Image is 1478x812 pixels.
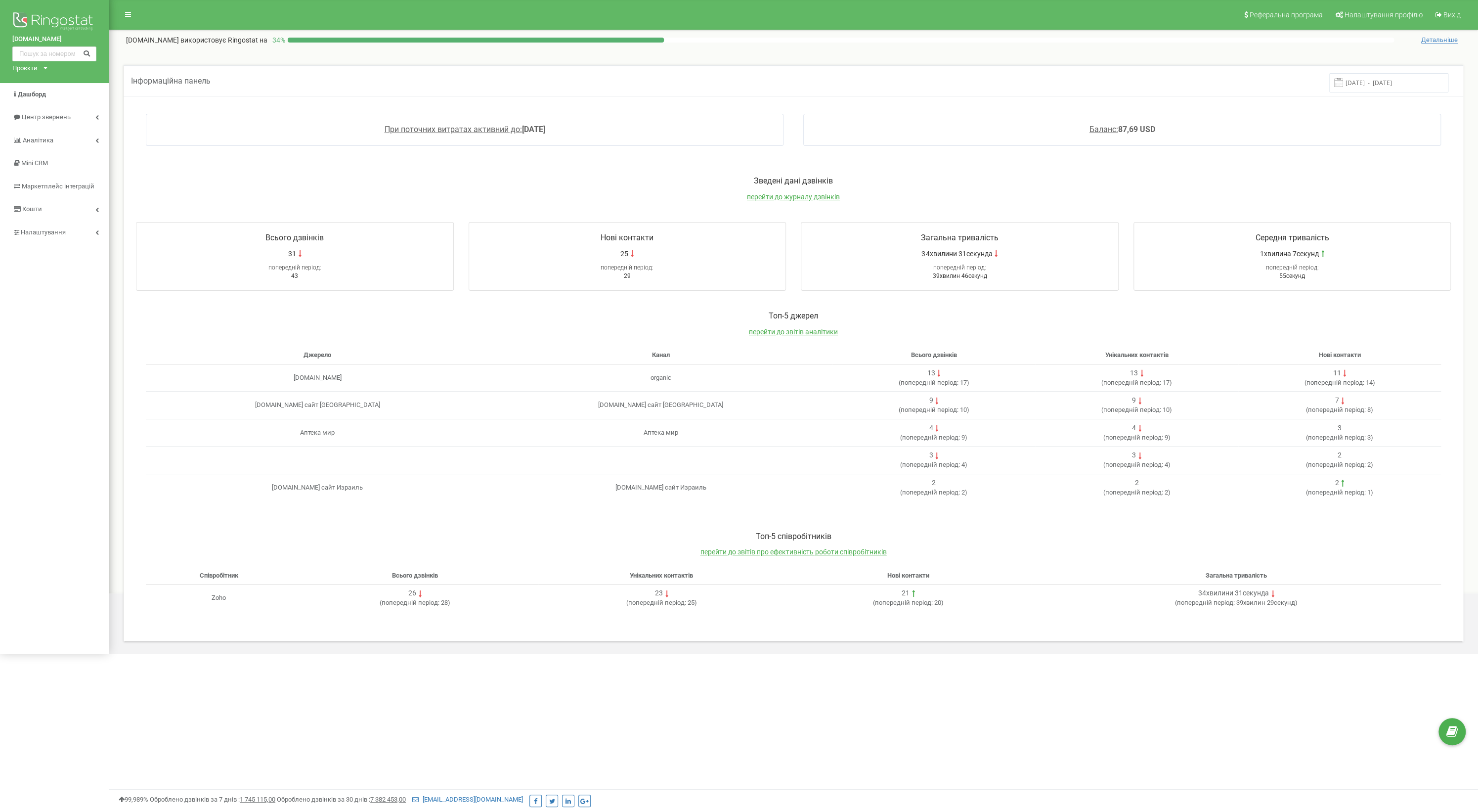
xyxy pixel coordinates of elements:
[288,249,296,259] span: 31
[12,10,96,35] img: Ringostat logo
[21,159,48,167] span: Mini CRM
[700,548,887,556] a: перейти до звітів про ефективність роботи співробітників
[380,599,450,606] span: ( 28 )
[392,572,438,579] span: Всього дзвінків
[146,419,489,447] td: Аптека мир
[1306,434,1373,441] span: ( 3 )
[489,364,832,392] td: organic
[749,328,838,336] a: перейти до звітів аналітики
[902,489,960,496] span: попередній період:
[1421,36,1458,44] span: Детальніше
[22,182,94,190] span: Маркетплейс інтеграцій
[756,532,831,541] span: Toп-5 співробітників
[385,125,545,134] a: При поточних витратах активний до:[DATE]
[1089,125,1155,134] a: Баланс:87,69 USD
[1132,451,1136,460] div: 3
[408,588,416,598] div: 26
[1177,599,1235,606] span: попередній період:
[489,392,832,419] td: [DOMAIN_NAME] сайт [GEOGRAPHIC_DATA]
[1105,461,1163,468] span: попередній період:
[900,379,958,386] span: попередній період:
[23,136,53,144] span: Аналiтика
[873,599,944,606] span: ( 20 )
[1105,434,1163,441] span: попередній період:
[900,489,967,496] span: ( 2 )
[1308,461,1366,468] span: попередній період:
[1345,11,1423,19] span: Налаштування профілю
[898,406,969,413] span: ( 10 )
[267,35,288,45] p: 34 %
[754,176,833,185] span: Зведені дані дзвінків
[12,46,96,61] input: Пошук за номером
[22,113,71,121] span: Центр звернень
[21,228,66,236] span: Налаштування
[1105,351,1168,359] span: Унікальних контактів
[626,599,697,606] span: ( 25 )
[1318,351,1360,359] span: Нові контакти
[12,35,96,44] a: [DOMAIN_NAME]
[1101,406,1172,413] span: ( 10 )
[1132,396,1136,406] div: 9
[875,599,933,606] span: попередній період:
[18,90,46,98] span: Дашборд
[131,76,211,86] span: Інформаційна панель
[126,35,267,45] p: [DOMAIN_NAME]
[199,572,238,579] span: Співробітник
[1103,434,1170,441] span: ( 9 )
[628,599,686,606] span: попередній період:
[1335,478,1339,488] div: 2
[1306,489,1373,496] span: ( 1 )
[900,406,958,413] span: попередній період:
[1103,406,1161,413] span: попередній період:
[489,474,832,501] td: [DOMAIN_NAME] сайт Израиль
[1101,379,1172,386] span: ( 17 )
[1338,451,1342,460] div: 2
[1175,599,1298,606] span: ( 39хвилин 29секунд )
[900,434,967,441] span: ( 9 )
[1306,461,1373,468] span: ( 2 )
[933,264,986,271] span: попередній період:
[268,264,321,271] span: попередній період:
[620,249,628,259] span: 25
[12,64,38,73] div: Проєкти
[1308,434,1366,441] span: попередній період:
[929,396,933,406] div: 9
[932,272,987,279] span: 39хвилин 46секунд
[1335,396,1339,406] div: 7
[902,588,910,598] div: 21
[655,588,663,598] div: 23
[1304,379,1375,386] span: ( 14 )
[747,193,840,201] a: перейти до журналу дзвінків
[304,351,331,359] span: Джерело
[1103,489,1170,496] span: ( 2 )
[1103,461,1170,468] span: ( 4 )
[630,572,693,579] span: Унікальних контактів
[887,572,929,579] span: Нові контакти
[911,351,956,359] span: Всього дзвінків
[601,233,653,242] span: Нові контакти
[1265,264,1318,271] span: попередній період:
[1306,406,1373,413] span: ( 8 )
[180,36,267,44] span: використовує Ringostat на
[1130,368,1138,378] div: 13
[489,419,832,447] td: Аптека мир
[1105,489,1163,496] span: попередній період:
[624,272,631,279] span: 29
[932,478,936,488] div: 2
[652,351,670,359] span: Канал
[146,364,489,392] td: [DOMAIN_NAME]
[902,461,960,468] span: попередній період:
[1089,125,1118,134] span: Баланс:
[898,379,969,386] span: ( 17 )
[921,233,999,242] span: Загальна тривалість
[1198,588,1269,598] div: 34хвилини 31секунда
[385,125,522,134] span: При поточних витратах активний до:
[1103,379,1161,386] span: попередній період:
[929,423,933,433] div: 4
[769,311,818,320] span: Toп-5 джерел
[265,233,324,242] span: Всього дзвінків
[1279,272,1305,279] span: 55секунд
[1306,379,1364,386] span: попередній період:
